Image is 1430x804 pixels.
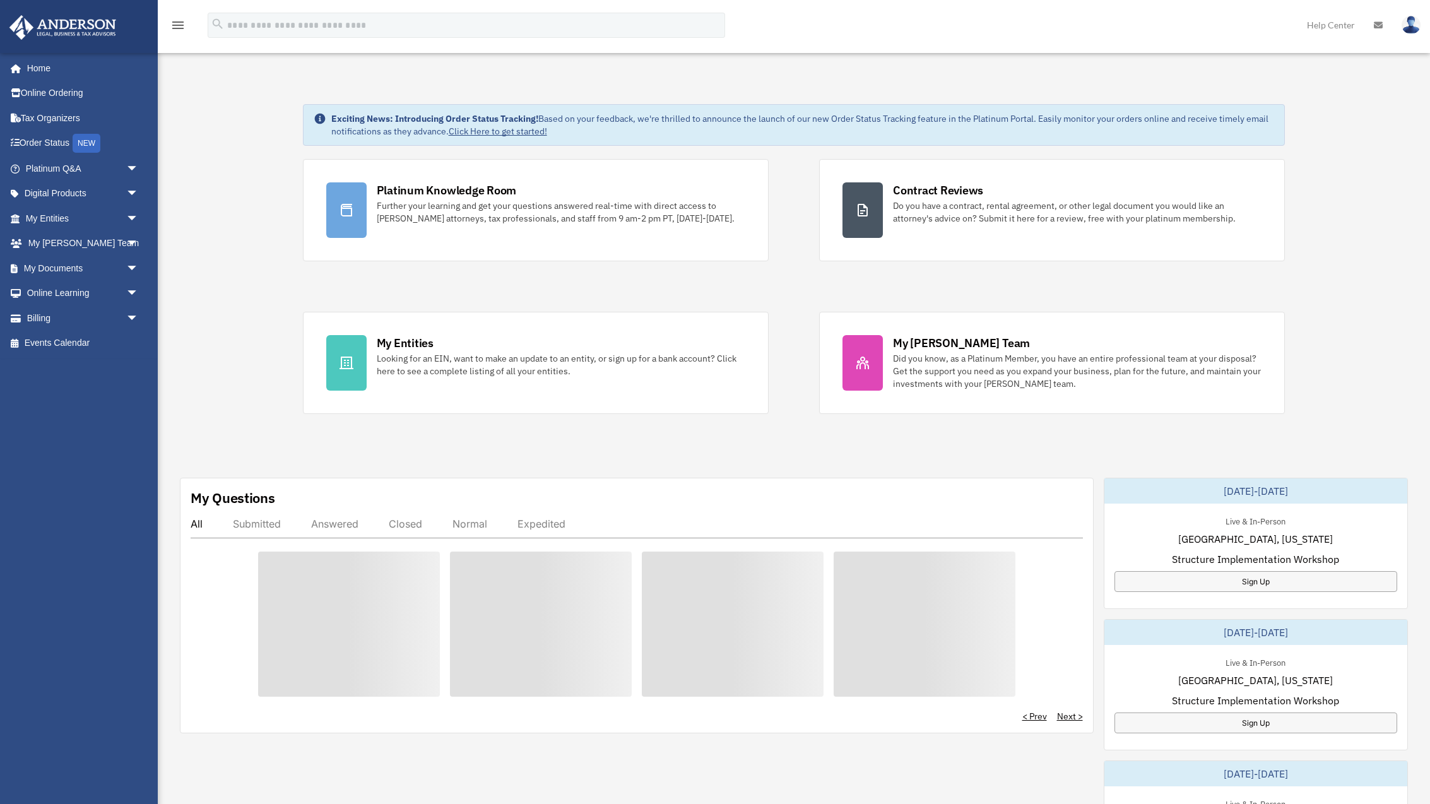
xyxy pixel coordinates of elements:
[377,335,434,351] div: My Entities
[1114,712,1398,733] a: Sign Up
[377,182,517,198] div: Platinum Knowledge Room
[893,182,983,198] div: Contract Reviews
[1178,673,1333,688] span: [GEOGRAPHIC_DATA], [US_STATE]
[9,256,158,281] a: My Documentsarrow_drop_down
[1172,552,1339,567] span: Structure Implementation Workshop
[9,281,158,306] a: Online Learningarrow_drop_down
[126,156,151,182] span: arrow_drop_down
[893,352,1262,390] div: Did you know, as a Platinum Member, you have an entire professional team at your disposal? Get th...
[73,134,100,153] div: NEW
[9,331,158,356] a: Events Calendar
[1215,514,1296,527] div: Live & In-Person
[233,517,281,530] div: Submitted
[1104,620,1408,645] div: [DATE]-[DATE]
[1215,655,1296,668] div: Live & In-Person
[9,156,158,181] a: Platinum Q&Aarrow_drop_down
[331,113,538,124] strong: Exciting News: Introducing Order Status Tracking!
[126,206,151,232] span: arrow_drop_down
[819,159,1285,261] a: Contract Reviews Do you have a contract, rental agreement, or other legal document you would like...
[303,312,769,414] a: My Entities Looking for an EIN, want to make an update to an entity, or sign up for a bank accoun...
[449,126,547,137] a: Click Here to get started!
[9,131,158,157] a: Order StatusNEW
[303,159,769,261] a: Platinum Knowledge Room Further your learning and get your questions answered real-time with dire...
[1104,478,1408,504] div: [DATE]-[DATE]
[126,281,151,307] span: arrow_drop_down
[1057,710,1083,723] a: Next >
[1114,571,1398,592] a: Sign Up
[9,56,151,81] a: Home
[9,81,158,106] a: Online Ordering
[1402,16,1421,34] img: User Pic
[191,488,275,507] div: My Questions
[9,231,158,256] a: My [PERSON_NAME] Teamarrow_drop_down
[893,199,1262,225] div: Do you have a contract, rental agreement, or other legal document you would like an attorney's ad...
[819,312,1285,414] a: My [PERSON_NAME] Team Did you know, as a Platinum Member, you have an entire professional team at...
[452,517,487,530] div: Normal
[1178,531,1333,547] span: [GEOGRAPHIC_DATA], [US_STATE]
[1104,761,1408,786] div: [DATE]-[DATE]
[9,305,158,331] a: Billingarrow_drop_down
[211,17,225,31] i: search
[9,206,158,231] a: My Entitiesarrow_drop_down
[126,256,151,281] span: arrow_drop_down
[1172,693,1339,708] span: Structure Implementation Workshop
[893,335,1030,351] div: My [PERSON_NAME] Team
[517,517,565,530] div: Expedited
[377,352,745,377] div: Looking for an EIN, want to make an update to an entity, or sign up for a bank account? Click her...
[126,305,151,331] span: arrow_drop_down
[389,517,422,530] div: Closed
[377,199,745,225] div: Further your learning and get your questions answered real-time with direct access to [PERSON_NAM...
[9,105,158,131] a: Tax Organizers
[126,231,151,257] span: arrow_drop_down
[6,15,120,40] img: Anderson Advisors Platinum Portal
[1022,710,1047,723] a: < Prev
[9,181,158,206] a: Digital Productsarrow_drop_down
[191,517,203,530] div: All
[170,22,186,33] a: menu
[126,181,151,207] span: arrow_drop_down
[311,517,358,530] div: Answered
[331,112,1275,138] div: Based on your feedback, we're thrilled to announce the launch of our new Order Status Tracking fe...
[170,18,186,33] i: menu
